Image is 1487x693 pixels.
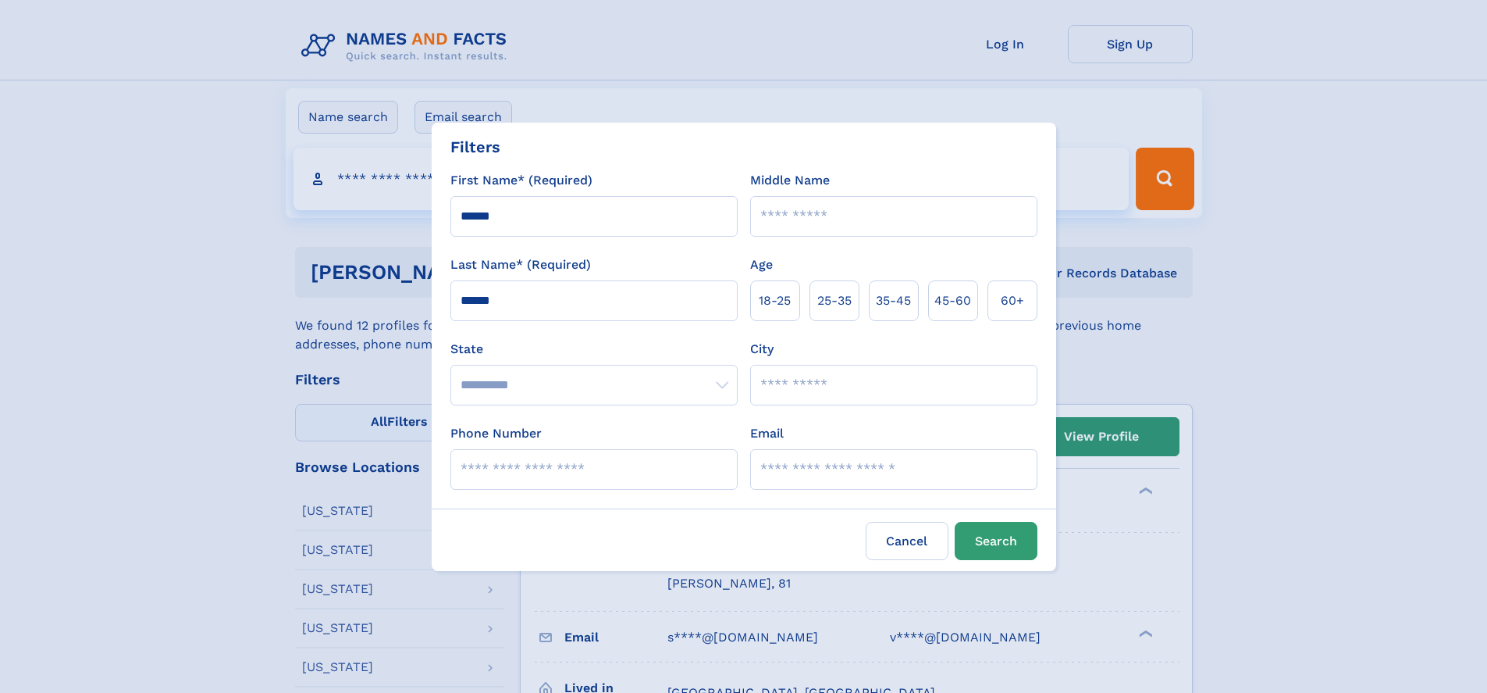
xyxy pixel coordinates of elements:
[450,255,591,274] label: Last Name* (Required)
[450,424,542,443] label: Phone Number
[450,340,738,359] label: State
[876,291,911,310] span: 35‑45
[817,291,852,310] span: 25‑35
[750,340,774,359] label: City
[934,291,971,310] span: 45‑60
[866,522,948,560] label: Cancel
[759,291,791,310] span: 18‑25
[750,171,830,190] label: Middle Name
[750,424,784,443] label: Email
[450,171,592,190] label: First Name* (Required)
[1001,291,1024,310] span: 60+
[750,255,773,274] label: Age
[450,135,500,159] div: Filters
[955,522,1037,560] button: Search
